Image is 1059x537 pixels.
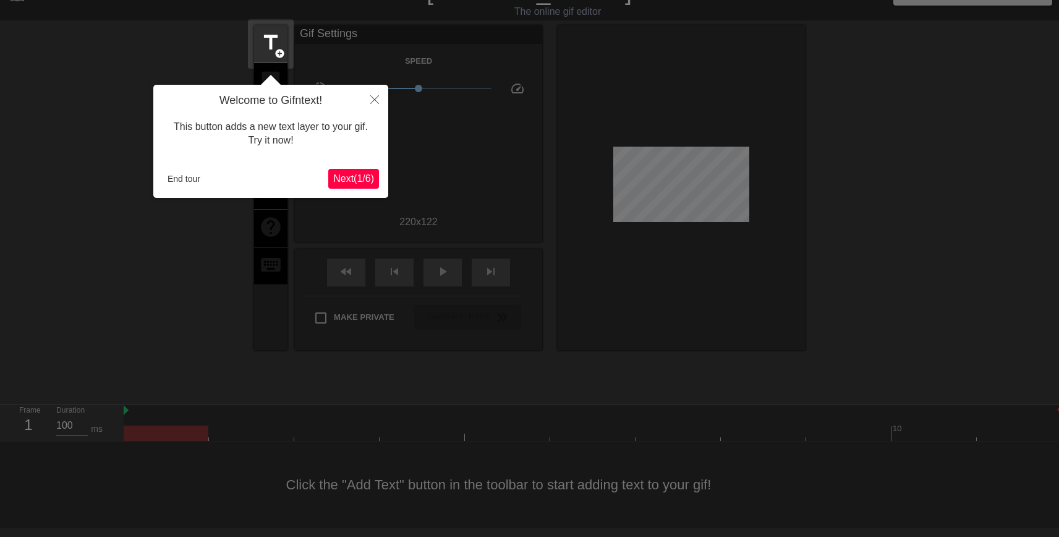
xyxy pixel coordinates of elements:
[361,85,388,113] button: Close
[333,173,374,184] span: Next ( 1 / 6 )
[163,170,205,188] button: End tour
[163,94,379,108] h4: Welcome to Gifntext!
[163,108,379,160] div: This button adds a new text layer to your gif. Try it now!
[328,169,379,189] button: Next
